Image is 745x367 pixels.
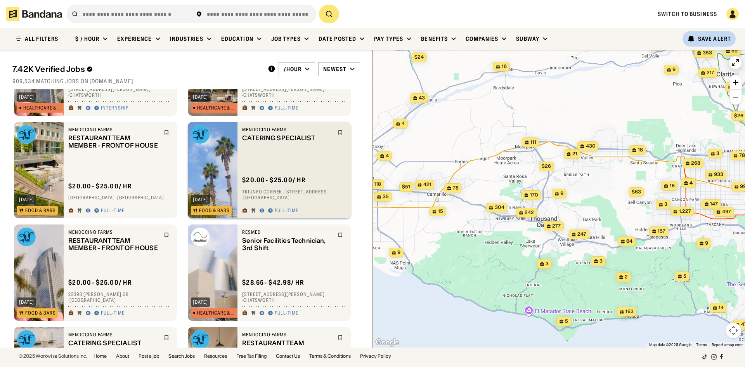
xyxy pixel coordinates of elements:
[197,106,238,110] div: Healthcare & Mental Health
[25,311,56,315] div: Food & Bars
[625,308,634,315] span: 163
[670,183,675,189] span: 18
[546,261,549,267] span: 3
[658,10,717,17] a: Switch to Business
[75,35,99,42] div: $ / hour
[360,354,391,358] a: Privacy Policy
[374,35,403,42] div: Pay Types
[242,229,333,235] div: ResMed
[19,197,34,202] div: [DATE]
[116,354,129,358] a: About
[68,332,159,338] div: Mendocino Farms
[638,147,643,153] span: 18
[703,50,712,56] span: 353
[242,86,346,98] div: [STREET_ADDRESS][PERSON_NAME] · Chatsworth
[516,35,539,42] div: Subway
[560,190,563,197] span: 9
[374,181,381,188] span: 118
[68,195,172,201] div: [GEOGRAPHIC_DATA] · [GEOGRAPHIC_DATA]
[284,66,302,73] div: /hour
[221,35,253,42] div: Education
[191,228,210,246] img: ResMed logo
[12,89,360,348] div: grid
[204,354,227,358] a: Resources
[68,127,159,133] div: Mendocino Farms
[632,189,641,195] span: $63
[402,184,410,190] span: $51
[242,189,346,201] div: Triunfo Corner · [STREET_ADDRESS] · [GEOGRAPHIC_DATA]
[94,354,107,358] a: Home
[68,291,172,303] div: 23393 [PERSON_NAME] Dr · [GEOGRAPHIC_DATA]
[23,106,64,110] div: Healthcare & Mental Health
[649,343,691,347] span: Map data ©2025 Google
[17,125,36,144] img: Mendocino Farms logo
[712,343,743,347] a: Report a map error
[68,86,172,98] div: [STREET_ADDRESS][PERSON_NAME] · Chatsworth
[101,208,125,214] div: Full-time
[707,70,714,76] span: 217
[374,337,400,348] a: Open this area in Google Maps (opens a new window)
[683,273,686,280] span: 5
[68,339,159,347] div: CATERING SPECIALIST
[714,171,723,178] span: 933
[698,35,731,42] div: Save Alert
[438,208,443,215] span: 15
[402,120,405,127] span: 4
[726,323,741,338] button: Map camera controls
[691,160,700,167] span: 268
[191,125,210,144] img: Mendocino Farms logo
[664,201,667,208] span: 3
[117,35,152,42] div: Experience
[236,354,267,358] a: Free Tax Filing
[242,291,346,303] div: [STREET_ADDRESS][PERSON_NAME] · Chatsworth
[696,343,707,347] a: Terms (opens in new tab)
[19,300,34,304] div: [DATE]
[271,35,301,42] div: Job Types
[25,36,58,42] div: ALL FILTERS
[68,229,159,235] div: Mendocino Farms
[374,337,400,348] img: Google
[710,201,718,207] span: 147
[386,153,389,159] span: 4
[242,237,333,252] div: Senior Facilities Technician, 3rd Shift
[25,208,56,213] div: Food & Bars
[68,182,132,190] div: $ 20.00 - $25.00 / hr
[12,78,360,85] div: 909,534 matching jobs on [DOMAIN_NAME]
[191,330,210,349] img: Mendocino Farms logo
[242,332,333,338] div: Mendocino Farms
[719,304,724,311] span: 14
[19,354,87,358] div: © 2025 Workwise Solutions Inc.
[672,66,676,73] span: 9
[383,193,389,200] span: 35
[101,310,125,317] div: Full-time
[275,208,298,214] div: Full-time
[625,274,628,280] span: 2
[495,204,504,211] span: 304
[275,310,298,317] div: Full-time
[168,354,195,358] a: Search Jobs
[453,185,459,191] span: 78
[193,300,208,304] div: [DATE]
[626,238,632,245] span: 64
[17,228,36,246] img: Mendocino Farms logo
[197,311,238,315] div: Healthcare & Mental Health
[525,209,534,216] span: 242
[466,35,498,42] div: Companies
[19,95,34,99] div: [DATE]
[716,150,719,157] span: 3
[309,354,351,358] a: Terms & Conditions
[542,163,551,169] span: $26
[193,95,208,99] div: [DATE]
[242,278,304,287] div: $ 28.65 - $42.98 / hr
[731,48,738,54] span: 69
[68,134,159,149] div: RESTAURANT TEAM MEMBER - FRONT OF HOUSE
[12,64,262,74] div: 7.42K Verified Jobs
[170,35,203,42] div: Industries
[423,181,431,188] span: 421
[705,240,708,247] span: 9
[690,180,693,186] span: 4
[319,35,356,42] div: Date Posted
[530,139,536,146] span: 111
[101,105,128,111] div: Internship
